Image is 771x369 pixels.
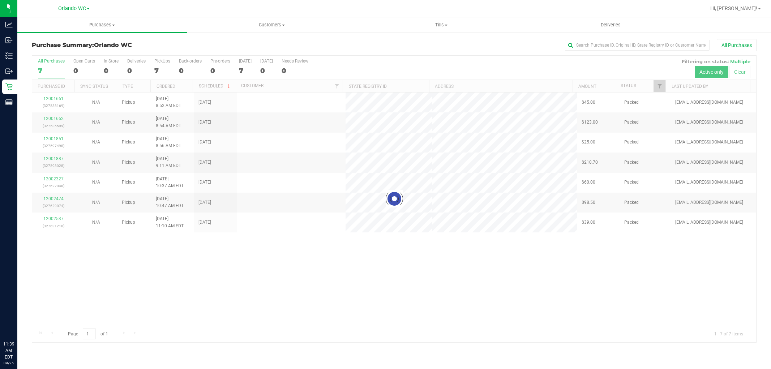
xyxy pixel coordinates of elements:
[5,37,13,44] inline-svg: Inbound
[5,52,13,59] inline-svg: Inventory
[7,311,29,333] iframe: Resource center
[565,40,710,51] input: Search Purchase ID, Original ID, State Registry ID or Customer Name...
[710,5,757,11] span: Hi, [PERSON_NAME]!
[591,22,630,28] span: Deliveries
[5,21,13,28] inline-svg: Analytics
[21,310,30,319] iframe: Resource center unread badge
[357,22,526,28] span: Tills
[3,360,14,366] p: 09/25
[526,17,695,33] a: Deliveries
[94,42,132,48] span: Orlando WC
[3,341,14,360] p: 11:39 AM EDT
[32,42,273,48] h3: Purchase Summary:
[717,39,757,51] button: All Purchases
[58,5,86,12] span: Orlando WC
[17,17,187,33] a: Purchases
[187,17,356,33] a: Customers
[187,22,356,28] span: Customers
[17,22,187,28] span: Purchases
[5,68,13,75] inline-svg: Outbound
[5,83,13,90] inline-svg: Retail
[356,17,526,33] a: Tills
[5,99,13,106] inline-svg: Reports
